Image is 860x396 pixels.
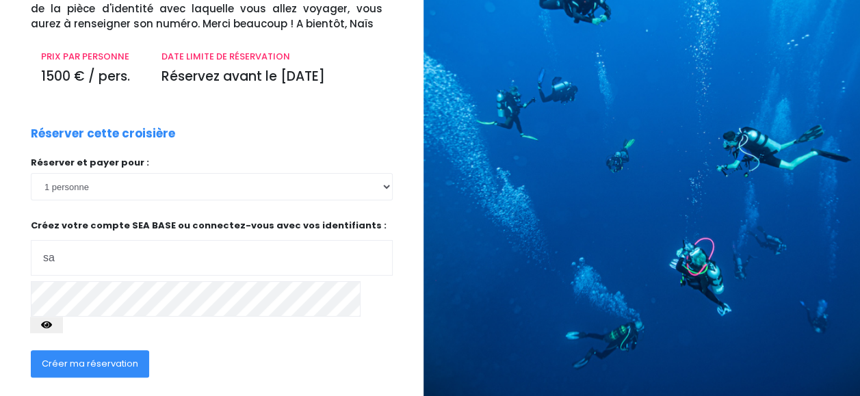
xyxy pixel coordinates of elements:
[41,50,141,64] p: PRIX PAR PERSONNE
[161,67,382,87] p: Réservez avant le [DATE]
[31,219,393,276] p: Créez votre compte SEA BASE ou connectez-vous avec vos identifiants :
[31,125,175,143] p: Réserver cette croisière
[41,67,141,87] p: 1500 € / pers.
[31,240,393,276] input: Adresse email
[31,156,393,170] p: Réserver et payer pour :
[161,50,382,64] p: DATE LIMITE DE RÉSERVATION
[31,350,149,378] button: Créer ma réservation
[42,357,138,370] span: Créer ma réservation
